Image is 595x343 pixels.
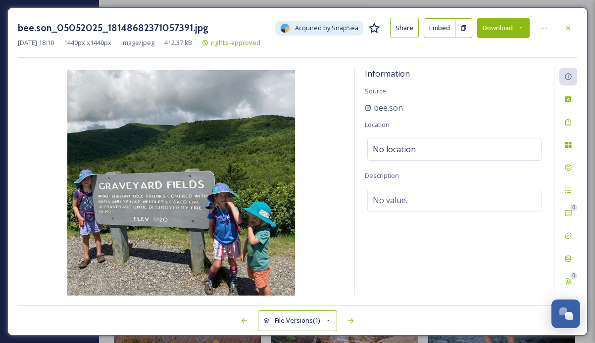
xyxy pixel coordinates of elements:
span: No location [373,143,416,155]
span: Acquired by SnapSea [295,23,358,33]
span: bee.son [374,102,403,114]
span: 412.37 kB [164,38,192,47]
h3: bee.son_05052025_18148682371057391.jpg [18,21,208,35]
span: Source [365,86,386,95]
div: 0 [570,204,577,211]
span: Information [365,68,410,79]
button: File Versions(1) [258,310,337,331]
span: rights-approved [211,38,260,47]
img: 1F6TNea6jXNx3IUxdPAhPP2ar2M7PYVib.jpg [18,70,345,298]
div: 0 [570,272,577,279]
button: Download [477,18,530,38]
button: Embed [424,18,455,38]
span: Description [365,171,399,180]
span: [DATE] 18:10 [18,38,54,47]
button: Open Chat [551,300,580,328]
span: 1440 px x 1440 px [64,38,111,47]
img: snapsea-logo.png [280,23,290,33]
span: No value. [373,194,407,206]
span: Location [365,120,390,129]
button: Share [390,18,419,38]
a: bee.son [365,102,403,114]
span: image/jpeg [121,38,154,47]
